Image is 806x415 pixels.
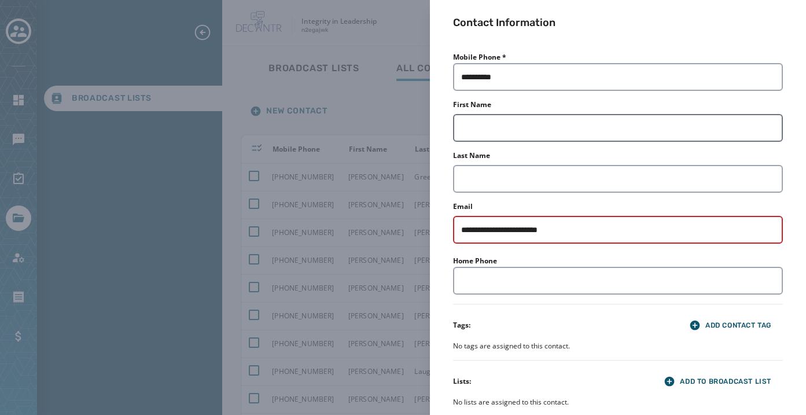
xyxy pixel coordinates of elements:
label: Email [453,202,473,211]
label: Last Name [453,151,490,160]
label: Mobile Phone * [453,52,506,62]
div: Tags: [453,321,470,330]
label: Home Phone [453,256,497,266]
span: Add Contact Tag [689,319,771,331]
div: Lists: [453,377,471,386]
h2: Contact Information [453,14,555,31]
div: No lists are assigned to this contact. [453,398,783,407]
div: No tags are assigned to this contact. [453,341,783,351]
label: First Name [453,100,491,109]
span: Add to Broadcast List [664,376,771,387]
button: Add Contact Tag [680,316,781,335]
button: Add to Broadcast List [654,372,781,391]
